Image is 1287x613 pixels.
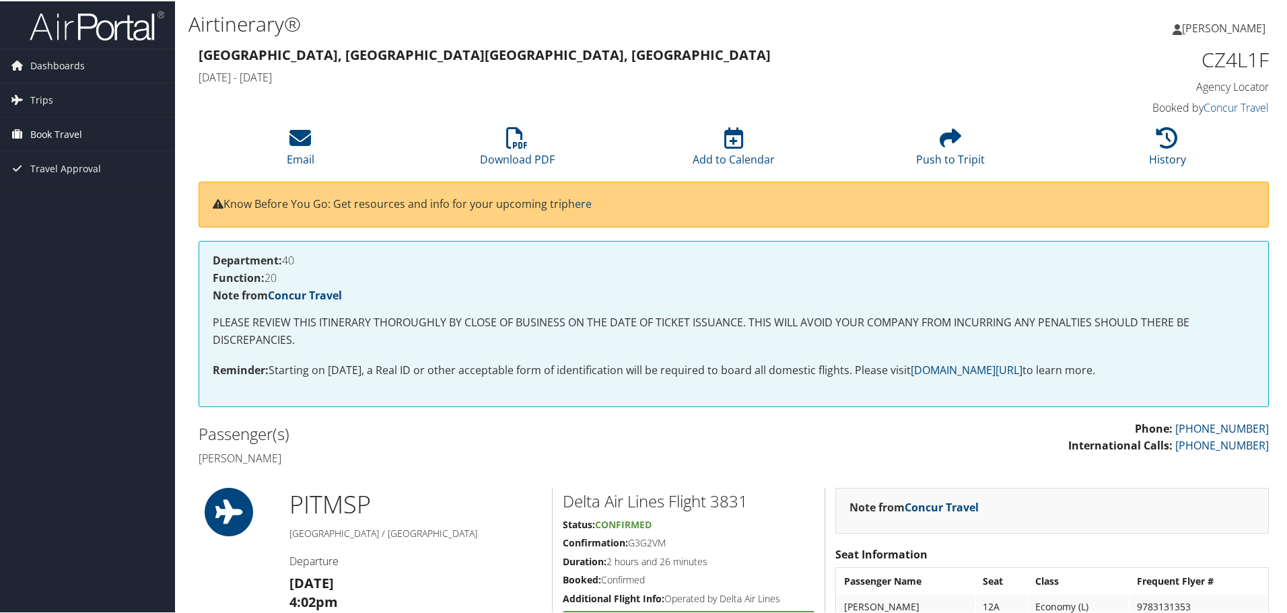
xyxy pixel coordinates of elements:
[911,361,1022,376] a: [DOMAIN_NAME][URL]
[30,48,85,81] span: Dashboards
[480,133,555,166] a: Download PDF
[213,271,1255,282] h4: 20
[289,552,542,567] h4: Departure
[289,591,338,610] strong: 4:02pm
[1173,7,1279,47] a: [PERSON_NAME]
[287,133,314,166] a: Email
[213,269,265,284] strong: Function:
[563,517,595,530] strong: Status:
[199,421,724,444] h2: Passenger(s)
[905,499,979,513] a: Concur Travel
[268,287,342,301] a: Concur Travel
[199,69,996,83] h4: [DATE] - [DATE]
[199,44,771,63] strong: [GEOGRAPHIC_DATA], [GEOGRAPHIC_DATA] [GEOGRAPHIC_DATA], [GEOGRAPHIC_DATA]
[563,591,664,604] strong: Additional Flight Info:
[595,517,652,530] span: Confirmed
[1175,420,1269,435] a: [PHONE_NUMBER]
[916,133,985,166] a: Push to Tripit
[188,9,915,37] h1: Airtinerary®
[1130,568,1267,592] th: Frequent Flyer #
[837,568,975,592] th: Passenger Name
[213,361,269,376] strong: Reminder:
[1135,420,1173,435] strong: Phone:
[30,82,53,116] span: Trips
[1029,568,1129,592] th: Class
[693,133,775,166] a: Add to Calendar
[30,116,82,150] span: Book Travel
[30,151,101,184] span: Travel Approval
[1204,99,1269,114] a: Concur Travel
[568,195,592,210] a: here
[213,254,1255,264] h4: 40
[563,554,606,567] strong: Duration:
[1068,437,1173,452] strong: International Calls:
[563,591,814,604] h5: Operated by Delta Air Lines
[563,535,814,548] h5: G3G2VM
[213,313,1255,347] p: PLEASE REVIEW THIS ITINERARY THOROUGHLY BY CLOSE OF BUSINESS ON THE DATE OF TICKET ISSUANCE. THIS...
[289,526,542,539] h5: [GEOGRAPHIC_DATA] / [GEOGRAPHIC_DATA]
[289,486,542,520] h1: PIT MSP
[1016,78,1269,93] h4: Agency Locator
[563,572,814,585] h5: Confirmed
[289,573,334,591] strong: [DATE]
[213,194,1255,212] p: Know Before You Go: Get resources and info for your upcoming trip
[835,546,928,561] strong: Seat Information
[199,449,724,464] h4: [PERSON_NAME]
[563,535,628,548] strong: Confirmation:
[30,9,164,40] img: airportal-logo.png
[1149,133,1186,166] a: History
[563,572,601,585] strong: Booked:
[1016,44,1269,73] h1: CZ4L1F
[849,499,979,513] strong: Note from
[1182,20,1265,34] span: [PERSON_NAME]
[563,554,814,567] h5: 2 hours and 26 minutes
[213,361,1255,378] p: Starting on [DATE], a Real ID or other acceptable form of identification will be required to boar...
[213,252,282,266] strong: Department:
[1175,437,1269,452] a: [PHONE_NUMBER]
[1016,99,1269,114] h4: Booked by
[976,568,1027,592] th: Seat
[563,489,814,511] h2: Delta Air Lines Flight 3831
[213,287,342,301] strong: Note from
